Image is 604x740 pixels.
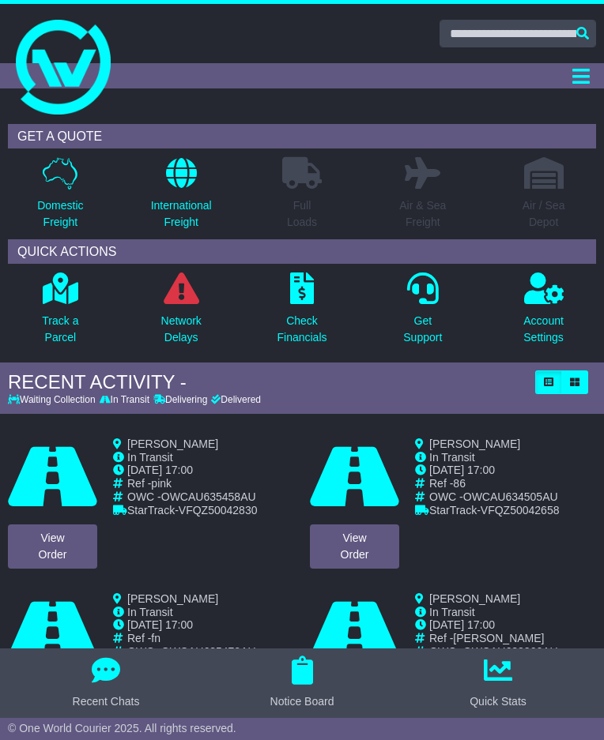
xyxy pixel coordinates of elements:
div: Delivered [210,394,261,405]
td: OWC - [429,645,559,659]
span: © One World Courier 2025. All rights reserved. [8,722,236,734]
span: StarTrack [429,504,477,516]
p: Check Financials [277,313,327,346]
td: OWC - [127,645,257,659]
p: Air & Sea Freight [399,197,446,231]
a: AccountSettings [523,272,564,355]
span: In Transit [127,606,173,618]
span: [PERSON_NAME] [127,438,218,450]
a: NetworkDelays [160,272,202,355]
div: In Transit [97,394,151,405]
span: [PERSON_NAME] [429,592,520,605]
div: Delivering [151,394,209,405]
td: OWC - [429,490,559,504]
td: - [127,504,257,517]
td: Ref - [127,632,257,645]
td: OWC - [127,490,257,504]
span: StarTrack [127,504,175,516]
a: InternationalFreight [150,156,213,239]
td: - [429,504,559,517]
td: Ref - [127,477,257,490]
a: GetSupport [402,272,443,355]
span: [DATE] 17:00 [127,618,193,631]
span: In Transit [429,606,475,618]
p: Get Support [403,313,442,346]
button: Quick Stats [460,656,536,710]
span: OWCAU634505AU [463,490,558,503]
span: [PERSON_NAME] [127,592,218,605]
span: VFQZ50042830 [179,504,258,516]
div: Notice Board [270,693,334,710]
span: [DATE] 17:00 [429,464,495,476]
div: GET A QUOTE [8,124,596,148]
a: CheckFinancials [276,272,327,355]
p: Track a Parcel [42,313,78,346]
div: Waiting Collection [8,394,97,405]
div: RECENT ACTIVITY - [8,371,527,394]
button: Recent Chats [63,656,149,710]
a: ViewOrder [310,524,399,569]
span: [PERSON_NAME] [453,632,544,644]
div: QUICK ACTIONS [8,239,596,264]
span: [PERSON_NAME] [429,438,520,450]
p: Full Loads [282,197,322,231]
span: OWCAU635472AU [161,645,256,658]
p: Network Delays [161,313,202,346]
span: In Transit [429,451,475,464]
td: Ref - [429,477,559,490]
td: Ref - [429,632,559,645]
span: In Transit [127,451,173,464]
span: OWCAU633366AU [463,645,558,658]
div: Quick Stats [470,693,527,710]
span: OWCAU635458AU [161,490,256,503]
span: [DATE] 17:00 [429,618,495,631]
div: Recent Chats [73,693,140,710]
p: Domestic Freight [37,197,83,231]
p: Air / Sea Depot [523,197,565,231]
p: International Freight [151,197,212,231]
span: fn [151,632,160,644]
span: [DATE] 17:00 [127,464,193,476]
button: Notice Board [261,656,344,710]
a: ViewOrder [8,524,97,569]
p: Account Settings [523,313,564,346]
span: pink [151,477,172,490]
span: VFQZ50042658 [481,504,560,516]
span: 86 [453,477,466,490]
button: Toggle navigation [565,63,596,88]
a: Track aParcel [41,272,79,355]
a: DomesticFreight [36,156,84,239]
